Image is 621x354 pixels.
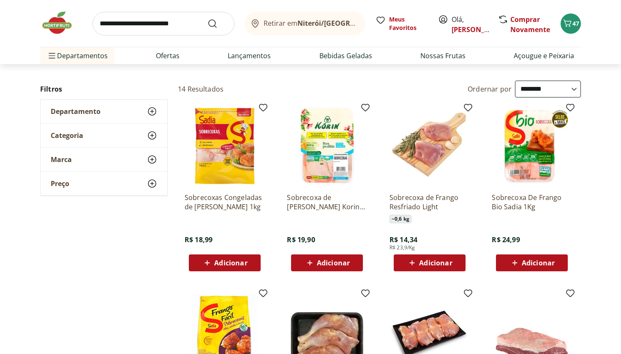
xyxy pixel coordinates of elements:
button: Preço [41,172,167,195]
button: Marca [41,148,167,171]
span: 47 [572,19,579,27]
span: R$ 14,34 [389,235,417,244]
span: Adicionar [317,259,350,266]
button: Adicionar [189,254,261,271]
a: Açougue e Peixaria [514,51,574,61]
span: Adicionar [419,259,452,266]
input: search [93,12,234,35]
a: Sobrecoxa de [PERSON_NAME] Korin 600g [287,193,367,211]
a: Comprar Novamente [510,15,550,34]
a: Sobrecoxa de Frango Resfriado Light [389,193,470,211]
span: R$ 24,99 [492,235,520,244]
button: Submit Search [207,19,228,29]
span: R$ 19,90 [287,235,315,244]
span: Adicionar [522,259,555,266]
img: Sobrecoxa de Frango Congelada Korin 600g [287,106,367,186]
img: Sobrecoxa De Frango Bio Sadia 1Kg [492,106,572,186]
label: Ordernar por [468,84,512,94]
h2: Filtros [40,81,168,97]
a: Bebidas Geladas [319,51,372,61]
button: Categoria [41,124,167,147]
button: Departamento [41,100,167,123]
button: Carrinho [561,14,581,34]
a: [PERSON_NAME] [452,25,507,34]
a: Nossas Frutas [420,51,466,61]
img: Sobrecoxa de Frango Resfriado Light [389,106,470,186]
img: Hortifruti [40,10,82,35]
h2: 14 Resultados [178,84,223,94]
span: Retirar em [264,19,357,27]
span: Adicionar [214,259,247,266]
span: Preço [51,179,69,188]
a: Sobrecoxas Congeladas de [PERSON_NAME] 1kg [185,193,265,211]
span: Departamento [51,107,101,116]
a: Ofertas [156,51,180,61]
a: Sobrecoxa De Frango Bio Sadia 1Kg [492,193,572,211]
span: Marca [51,155,72,164]
span: Categoria [51,131,83,140]
button: Menu [47,46,57,66]
span: Departamentos [47,46,108,66]
span: Olá, [452,14,489,35]
span: ~ 0,6 kg [389,215,411,223]
span: Meus Favoritos [389,15,428,32]
span: R$ 18,99 [185,235,212,244]
a: Lançamentos [228,51,271,61]
span: R$ 23,9/Kg [389,244,415,251]
button: Adicionar [291,254,363,271]
a: Meus Favoritos [376,15,428,32]
button: Retirar emNiterói/[GEOGRAPHIC_DATA] [245,12,365,35]
button: Adicionar [394,254,466,271]
b: Niterói/[GEOGRAPHIC_DATA] [297,19,394,28]
img: Sobrecoxas Congeladas de Frango Sadia 1kg [185,106,265,186]
button: Adicionar [496,254,568,271]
